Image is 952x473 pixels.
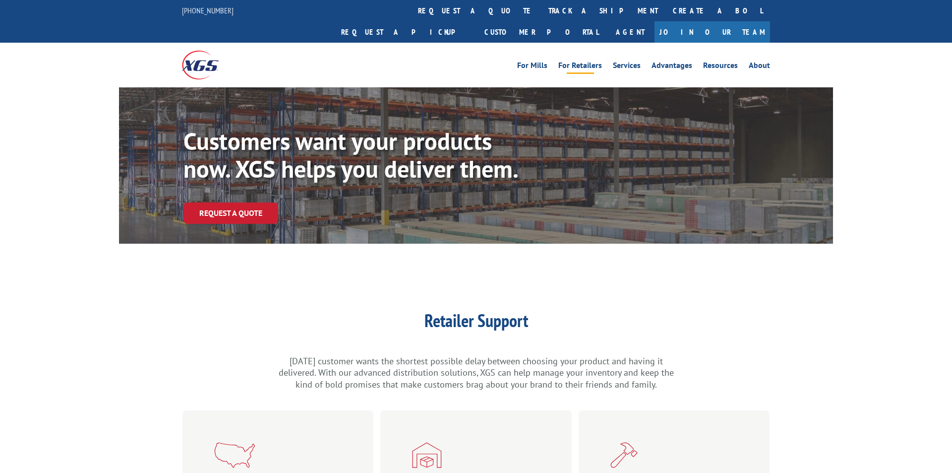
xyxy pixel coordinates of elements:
[652,62,692,72] a: Advantages
[558,62,602,72] a: For Retailers
[654,21,770,43] a: Join Our Team
[334,21,477,43] a: Request a pickup
[278,312,674,335] h1: Retailer Support
[412,442,442,468] img: XGS_Icon_SMBFlooringRetailer_Red
[703,62,738,72] a: Resources
[517,62,547,72] a: For Mills
[610,442,638,468] img: XGS_Icon_Installers_Red
[183,127,539,183] p: Customers want your products now. XGS helps you deliver them.
[606,21,654,43] a: Agent
[278,355,674,391] p: [DATE] customer wants the shortest possible delay between choosing your product and having it del...
[477,21,606,43] a: Customer Portal
[749,62,770,72] a: About
[214,442,255,468] img: xgs-icon-nationwide-reach-red
[182,5,234,15] a: [PHONE_NUMBER]
[613,62,641,72] a: Services
[183,203,278,224] a: Request a Quote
